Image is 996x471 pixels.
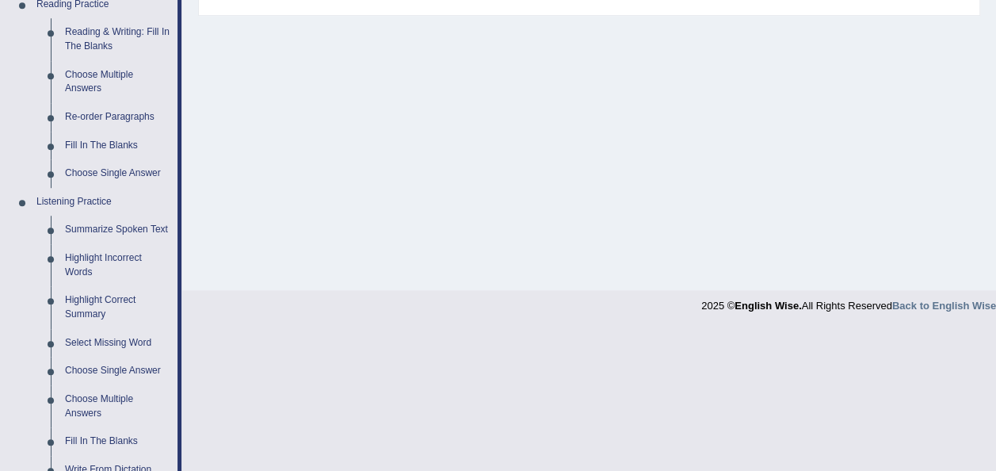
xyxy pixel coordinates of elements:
a: Reading & Writing: Fill In The Blanks [58,18,177,60]
strong: English Wise. [735,300,801,312]
a: Back to English Wise [892,300,996,312]
a: Highlight Incorrect Words [58,244,177,286]
a: Choose Multiple Answers [58,61,177,103]
a: Highlight Correct Summary [58,286,177,328]
a: Fill In The Blanks [58,132,177,160]
a: Fill In The Blanks [58,427,177,456]
a: Re-order Paragraphs [58,103,177,132]
div: 2025 © All Rights Reserved [701,290,996,313]
a: Choose Single Answer [58,357,177,385]
a: Listening Practice [29,188,177,216]
a: Choose Multiple Answers [58,385,177,427]
a: Summarize Spoken Text [58,216,177,244]
a: Choose Single Answer [58,159,177,188]
a: Select Missing Word [58,329,177,358]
